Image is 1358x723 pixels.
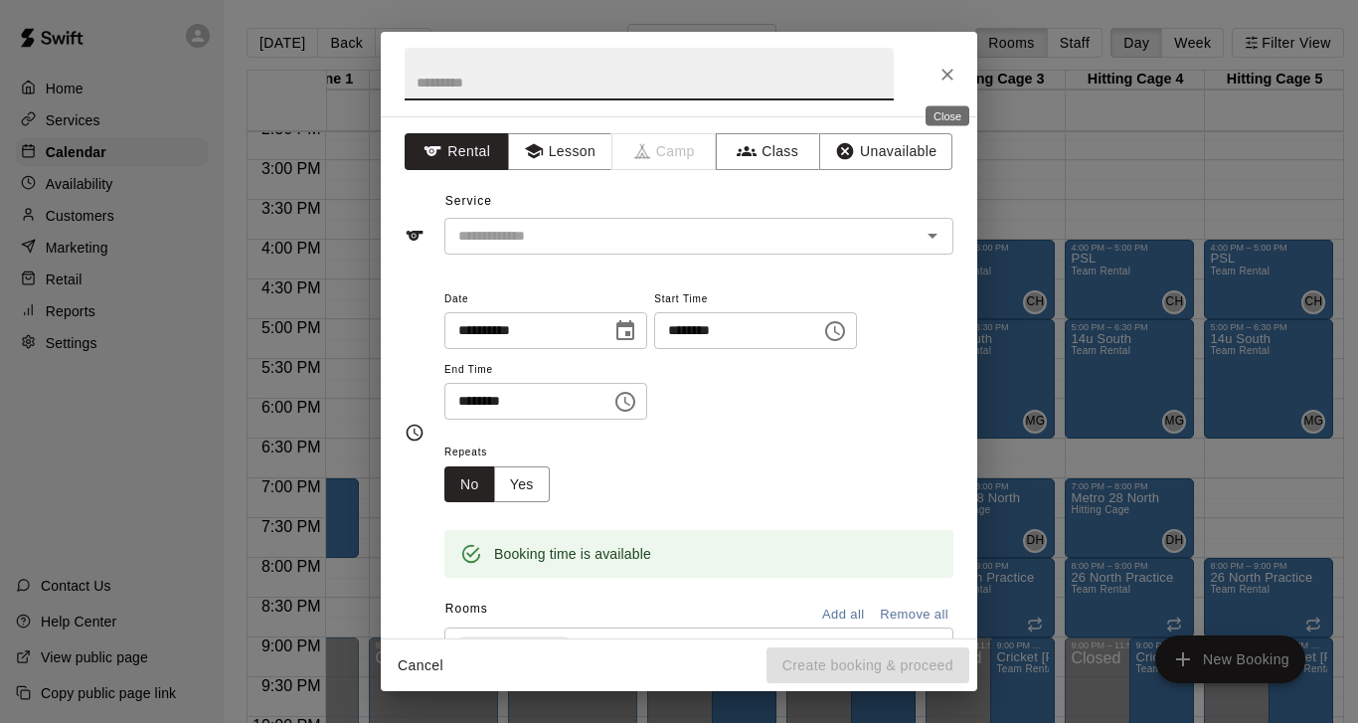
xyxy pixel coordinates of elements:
[389,647,452,684] button: Cancel
[811,600,875,631] button: Add all
[508,133,612,170] button: Lesson
[444,466,550,503] div: outlined button group
[919,222,946,250] button: Open
[605,382,645,422] button: Choose time, selected time is 5:30 PM
[716,133,820,170] button: Class
[444,440,566,466] span: Repeats
[612,133,717,170] span: Camps can only be created in the Services page
[494,466,550,503] button: Yes
[445,194,492,208] span: Service
[444,286,647,313] span: Date
[494,536,651,572] div: Booking time is available
[453,636,575,660] div: Hitting Cage 1
[445,602,488,616] span: Rooms
[919,634,946,662] button: Open
[815,311,855,351] button: Choose time, selected time is 5:00 PM
[819,133,952,170] button: Unavailable
[405,423,424,443] svg: Timing
[605,311,645,351] button: Choose date, selected date is Aug 19, 2025
[875,600,953,631] button: Remove all
[444,357,647,384] span: End Time
[405,226,424,246] svg: Service
[405,133,509,170] button: Rental
[654,286,857,313] span: Start Time
[930,57,965,92] button: Close
[926,106,969,126] div: Close
[444,466,495,503] button: No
